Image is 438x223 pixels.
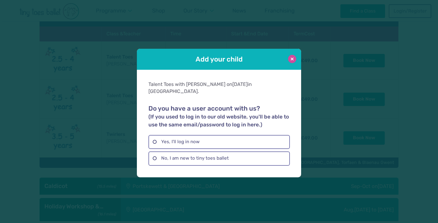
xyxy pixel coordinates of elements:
label: No, I am new to tiny toes ballet [148,151,290,165]
h1: Add your child [154,55,284,64]
div: Talent Toes with [PERSON_NAME] on in [GEOGRAPHIC_DATA]. [148,81,290,95]
span: [DATE] [232,81,248,87]
label: Yes, I'll log in now [148,135,290,149]
h2: Do you have a user account with us? [148,105,290,129]
small: (If you used to log in to our old website, you'll be able to use the same email/password to log i... [148,114,289,128]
